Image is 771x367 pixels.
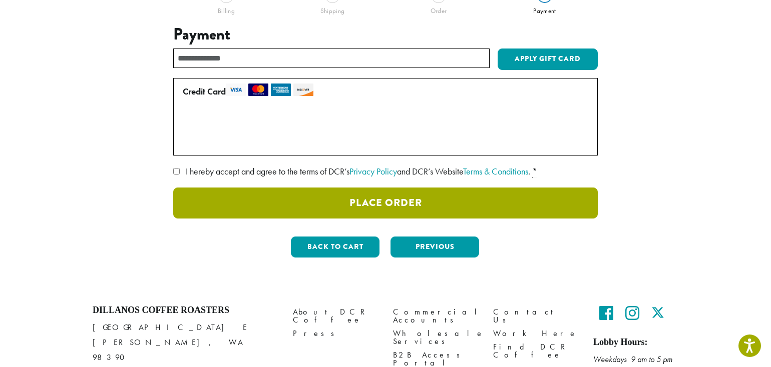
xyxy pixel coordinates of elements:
a: Wholesale Services [393,326,478,348]
div: Billing [173,3,279,15]
a: Terms & Conditions [463,165,528,177]
a: Find DCR Coffee [493,340,578,362]
img: amex [271,83,291,96]
a: Work Here [493,326,578,340]
button: Previous [391,236,479,257]
h5: Lobby Hours: [593,337,678,348]
input: I hereby accept and agree to the terms of DCR’sPrivacy Policyand DCR’s WebsiteTerms & Conditions. * [173,168,180,174]
a: Press [293,326,378,340]
span: I hereby accept and agree to the terms of DCR’s and DCR’s Website . [186,165,530,177]
a: Commercial Accounts [393,305,478,326]
label: Credit Card [183,83,584,99]
em: Weekdays 9 am to 5 pm [593,354,672,364]
div: Shipping [279,3,385,15]
a: About DCR Coffee [293,305,378,326]
img: mastercard [248,83,268,96]
button: Back to cart [291,236,379,257]
img: visa [226,83,246,96]
button: Apply Gift Card [498,48,598,70]
h4: Dillanos Coffee Roasters [93,305,278,316]
a: Contact Us [493,305,578,326]
h3: Payment [173,25,598,44]
a: Privacy Policy [349,165,397,177]
button: Place Order [173,187,598,218]
div: Order [385,3,492,15]
abbr: required [532,165,537,177]
img: discover [293,83,313,96]
div: Payment [492,3,598,15]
